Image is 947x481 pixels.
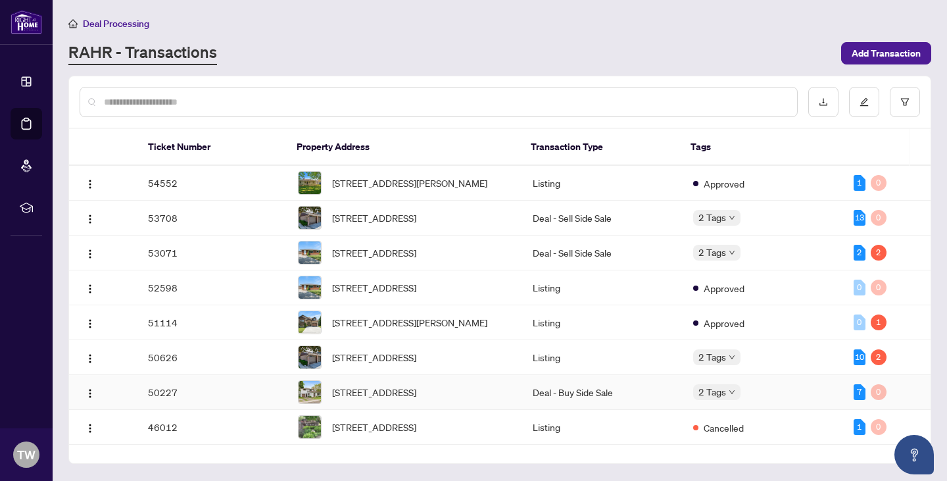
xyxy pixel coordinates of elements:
button: Logo [80,347,101,368]
div: 2 [854,245,865,261]
span: TW [17,445,36,464]
img: Logo [85,353,95,364]
div: 1 [854,175,865,191]
span: 2 Tags [698,349,726,365]
span: Add Transaction [852,43,921,64]
div: 0 [871,280,886,295]
button: Logo [80,277,101,298]
span: filter [900,97,910,107]
span: Deal Processing [83,18,149,30]
div: 10 [854,349,865,365]
a: RAHR - Transactions [68,41,217,65]
td: Listing [522,166,683,201]
img: Logo [85,284,95,294]
td: Listing [522,410,683,445]
button: Logo [80,417,101,438]
span: 2 Tags [698,210,726,225]
img: Logo [85,388,95,399]
img: thumbnail-img [299,207,321,229]
span: down [729,249,735,256]
td: 54552 [137,166,287,201]
img: Logo [85,423,95,434]
th: Property Address [286,129,520,166]
span: [STREET_ADDRESS] [332,280,416,295]
button: edit [849,87,879,117]
div: 0 [854,315,865,330]
td: Deal - Buy Side Sale [522,375,683,410]
span: down [729,389,735,395]
button: Logo [80,172,101,193]
td: 53708 [137,201,287,236]
div: 0 [871,384,886,400]
button: Add Transaction [841,42,931,64]
th: Tags [680,129,840,166]
img: thumbnail-img [299,416,321,438]
th: Transaction Type [520,129,680,166]
span: down [729,215,735,221]
div: 0 [871,419,886,435]
span: down [729,354,735,361]
button: Logo [80,312,101,333]
div: 2 [871,349,886,365]
div: 1 [854,419,865,435]
span: Approved [704,316,744,330]
div: 0 [871,175,886,191]
td: 46012 [137,410,287,445]
div: 7 [854,384,865,400]
button: filter [890,87,920,117]
div: 2 [871,245,886,261]
img: Logo [85,214,95,224]
td: 51114 [137,305,287,340]
button: Logo [80,207,101,228]
button: Logo [80,382,101,403]
img: thumbnail-img [299,241,321,264]
td: 53071 [137,236,287,270]
div: 0 [871,210,886,226]
button: download [808,87,838,117]
td: Listing [522,270,683,305]
img: thumbnail-img [299,172,321,194]
img: thumbnail-img [299,276,321,299]
td: Listing [522,340,683,375]
div: 13 [854,210,865,226]
span: [STREET_ADDRESS] [332,245,416,260]
span: download [819,97,828,107]
img: logo [11,10,42,34]
span: 2 Tags [698,245,726,260]
img: Logo [85,179,95,190]
td: 52598 [137,270,287,305]
td: Deal - Sell Side Sale [522,201,683,236]
span: [STREET_ADDRESS] [332,420,416,434]
span: Cancelled [704,420,744,435]
span: [STREET_ADDRESS][PERSON_NAME] [332,315,487,330]
span: [STREET_ADDRESS] [332,350,416,365]
span: [STREET_ADDRESS][PERSON_NAME] [332,176,487,190]
div: 0 [854,280,865,295]
span: Approved [704,281,744,295]
span: [STREET_ADDRESS] [332,211,416,225]
div: 1 [871,315,886,330]
img: thumbnail-img [299,381,321,403]
button: Logo [80,242,101,263]
span: home [68,19,78,28]
span: [STREET_ADDRESS] [332,385,416,399]
span: Approved [704,176,744,191]
img: thumbnail-img [299,311,321,334]
span: 2 Tags [698,384,726,399]
button: Open asap [894,435,934,474]
th: Ticket Number [137,129,287,166]
td: 50626 [137,340,287,375]
td: Deal - Sell Side Sale [522,236,683,270]
img: Logo [85,249,95,259]
img: thumbnail-img [299,346,321,368]
td: Listing [522,305,683,340]
img: Logo [85,318,95,329]
span: edit [860,97,869,107]
td: 50227 [137,375,287,410]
